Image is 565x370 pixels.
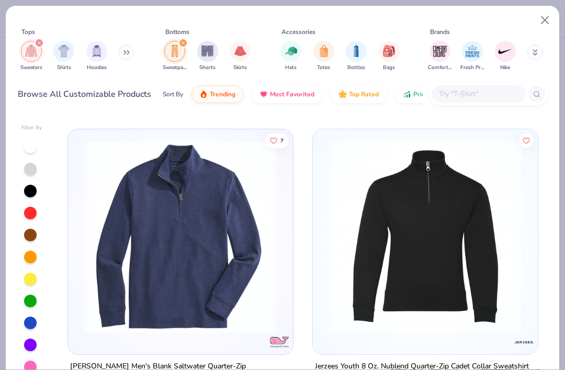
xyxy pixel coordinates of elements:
[230,41,251,72] div: filter for Skirts
[285,45,297,57] img: Hats Image
[169,45,180,57] img: Sweatpants Image
[18,88,151,100] div: Browse All Customizable Products
[313,41,334,72] button: filter button
[500,64,510,72] span: Nike
[21,124,42,132] div: Filter By
[210,90,235,98] span: Trending
[86,41,107,72] button: filter button
[535,10,555,30] button: Close
[280,41,301,72] div: filter for Hats
[21,27,35,37] div: Tops
[498,43,513,59] img: Nike Image
[346,41,367,72] button: filter button
[165,27,189,37] div: Bottoms
[25,45,37,57] img: Sweaters Image
[20,41,42,72] button: filter button
[201,45,213,57] img: Shorts Image
[432,43,448,59] img: Comfort Colors Image
[347,64,365,72] span: Bottles
[413,90,428,98] span: Price
[428,41,452,72] div: filter for Comfort Colors
[460,41,484,72] div: filter for Fresh Prints
[199,64,216,72] span: Shorts
[163,64,187,72] span: Sweatpants
[20,41,42,72] div: filter for Sweaters
[495,41,516,72] button: filter button
[53,41,74,72] button: filter button
[58,45,70,57] img: Shirts Image
[379,41,400,72] div: filter for Bags
[230,41,251,72] button: filter button
[86,41,107,72] div: filter for Hoodies
[163,89,183,99] div: Sort By
[87,64,107,72] span: Hoodies
[383,64,395,72] span: Bags
[197,41,218,72] button: filter button
[331,85,387,103] button: Top Rated
[313,41,334,72] div: filter for Totes
[234,45,246,57] img: Skirts Image
[191,85,243,103] button: Trending
[199,90,208,98] img: trending.gif
[383,45,394,57] img: Bags Image
[438,88,518,100] input: Try "T-Shirt"
[285,64,297,72] span: Hats
[20,64,42,72] span: Sweaters
[465,43,480,59] img: Fresh Prints Image
[317,64,330,72] span: Totes
[280,41,301,72] button: filter button
[270,90,314,98] span: Most Favorited
[281,27,315,37] div: Accessories
[428,64,452,72] span: Comfort Colors
[379,41,400,72] button: filter button
[428,41,452,72] button: filter button
[349,90,379,98] span: Top Rated
[57,64,71,72] span: Shirts
[53,41,74,72] div: filter for Shirts
[346,41,367,72] div: filter for Bottles
[495,41,516,72] div: filter for Nike
[163,41,187,72] div: filter for Sweatpants
[460,41,484,72] button: filter button
[233,64,247,72] span: Skirts
[395,85,436,103] button: Price
[91,45,103,57] img: Hoodies Image
[318,45,330,57] img: Totes Image
[163,41,187,72] button: filter button
[338,90,347,98] img: TopRated.gif
[259,90,268,98] img: most_fav.gif
[351,45,362,57] img: Bottles Image
[460,64,484,72] span: Fresh Prints
[252,85,322,103] button: Most Favorited
[430,27,450,37] div: Brands
[197,41,218,72] div: filter for Shorts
